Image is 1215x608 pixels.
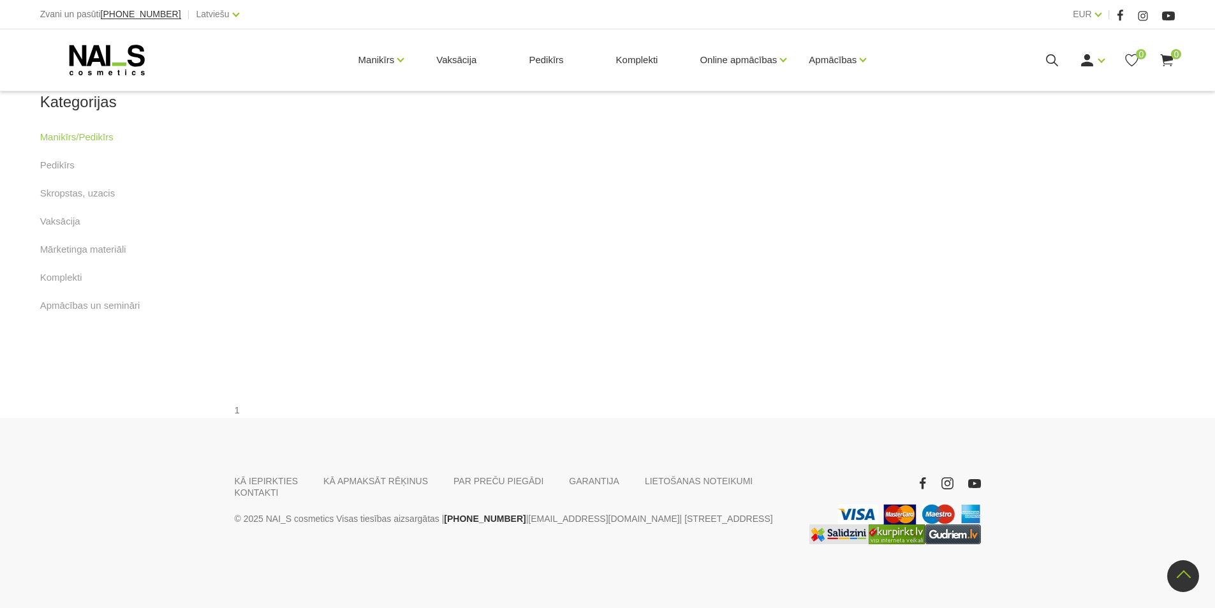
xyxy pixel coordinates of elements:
a: Mārketinga materiāli [40,242,126,257]
a: Pedikīrs [40,158,75,173]
a: Vaksācija [40,214,80,229]
a: Pedikīrs [519,29,573,91]
div: Zvani un pasūti [40,6,181,22]
a: Manikīrs/Pedikīrs [40,130,114,145]
a: https://www.gudriem.lv/veikali/lv [925,524,981,544]
a: PAR PREČU PIEGĀDI [453,475,543,487]
span: 0 [1136,49,1146,59]
a: Manikīrs [358,34,395,85]
a: Komplekti [40,270,82,285]
span: | [188,6,190,22]
a: Online apmācības [700,34,777,85]
span: [PHONE_NUMBER] [101,9,181,19]
a: KONTAKTI [235,487,279,498]
img: www.gudriem.lv/veikali/lv [925,524,981,544]
a: 0 [1124,52,1140,68]
a: Latviešu [196,6,230,22]
p: © 2025 NAI_S cosmetics Visas tiesības aizsargātas | | | [STREET_ADDRESS] [235,511,790,526]
img: Labākā cena interneta veikalos - Samsung, Cena, iPhone, Mobilie telefoni [809,524,869,544]
a: KĀ IEPIRKTIES [235,475,298,487]
a: [EMAIL_ADDRESS][DOMAIN_NAME] [528,511,679,526]
a: EUR [1073,6,1092,22]
a: KĀ APMAKSĀT RĒĶINUS [323,475,428,487]
a: Skropstas, uzacis [40,186,115,201]
a: GARANTIJA [569,475,619,487]
span: | [1108,6,1110,22]
h2: Kategorijas [40,94,309,110]
a: Apmācības un semināri [40,298,140,313]
a: LIETOŠANAS NOTEIKUMI [645,475,753,487]
a: Apmācības [809,34,857,85]
span: 0 [1171,49,1181,59]
a: Vaksācija [426,29,487,91]
a: [PHONE_NUMBER] [101,10,181,19]
a: Komplekti [606,29,668,91]
a: [PHONE_NUMBER] [444,511,526,526]
a: 0 [1159,52,1175,68]
div: 1 [225,403,990,418]
img: Lielākais Latvijas interneta veikalu preču meklētājs [869,524,925,544]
